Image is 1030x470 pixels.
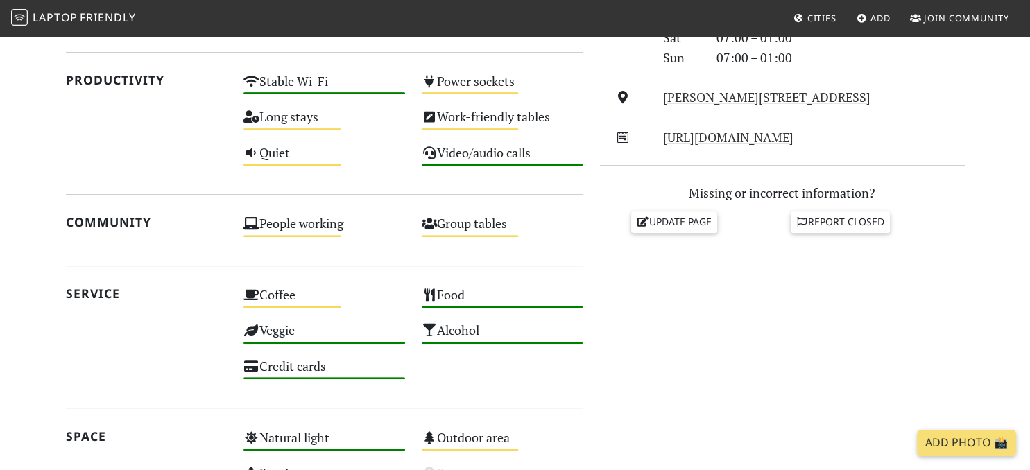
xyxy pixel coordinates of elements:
h2: Community [66,215,228,229]
div: Work-friendly tables [413,105,592,141]
div: People working [235,212,413,247]
div: Sat [655,28,707,48]
a: Report closed [791,211,891,232]
span: Add [870,12,891,24]
div: Outdoor area [413,426,592,462]
a: [URL][DOMAIN_NAME] [663,129,793,146]
div: Sun [655,48,707,68]
span: Cities [807,12,836,24]
div: Natural light [235,426,413,462]
div: Power sockets [413,70,592,105]
div: Video/audio calls [413,141,592,177]
h2: Space [66,429,228,444]
div: Quiet [235,141,413,177]
div: Veggie [235,319,413,354]
a: [PERSON_NAME][STREET_ADDRESS] [663,89,870,105]
p: Missing or incorrect information? [600,183,965,203]
div: Food [413,284,592,319]
a: Update page [631,211,717,232]
h2: Productivity [66,73,228,87]
a: LaptopFriendly LaptopFriendly [11,6,136,31]
a: Cities [788,6,842,31]
span: Laptop [33,10,78,25]
div: Long stays [235,105,413,141]
div: Stable Wi-Fi [235,70,413,105]
div: 07:00 – 01:00 [708,28,973,48]
a: Add [851,6,896,31]
div: Group tables [413,212,592,247]
img: LaptopFriendly [11,9,28,26]
div: Alcohol [413,319,592,354]
div: Credit cards [235,355,413,390]
div: 07:00 – 01:00 [708,48,973,68]
a: Join Community [904,6,1015,31]
span: Friendly [80,10,135,25]
h2: Service [66,286,228,301]
div: Coffee [235,284,413,319]
span: Join Community [924,12,1009,24]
